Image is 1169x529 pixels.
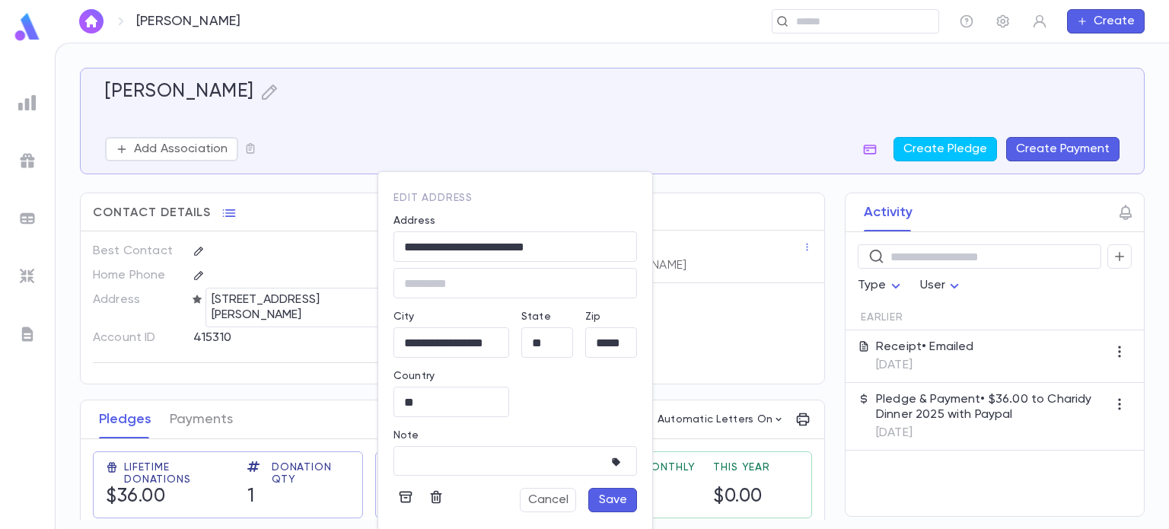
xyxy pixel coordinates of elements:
[393,311,415,323] label: City
[393,370,435,382] label: Country
[393,193,473,203] span: edit address
[588,488,637,512] button: Save
[520,488,576,512] button: Cancel
[521,311,551,323] label: State
[393,429,419,441] label: Note
[393,215,435,227] label: Address
[585,311,600,323] label: Zip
